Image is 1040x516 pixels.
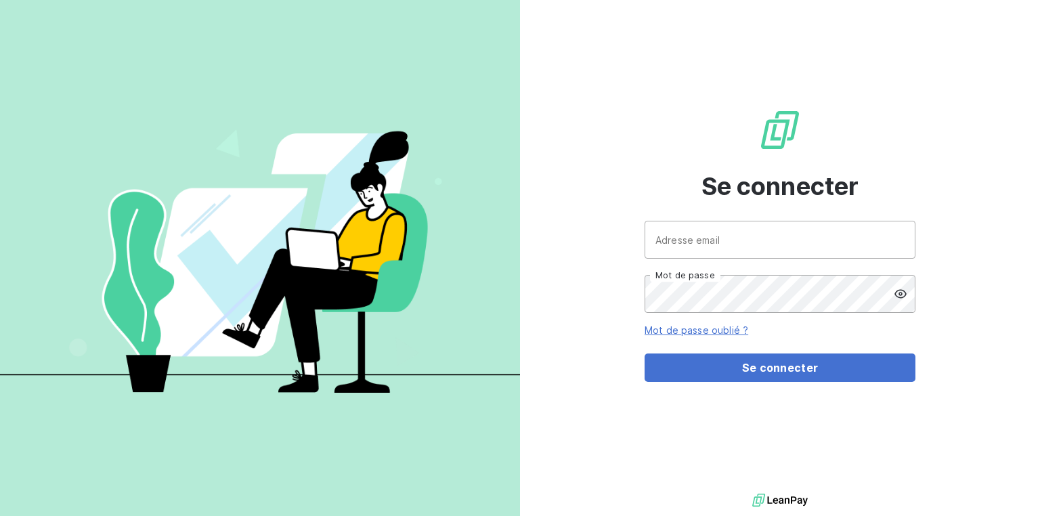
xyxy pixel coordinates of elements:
input: placeholder [645,221,915,259]
img: logo [752,490,808,511]
button: Se connecter [645,353,915,382]
a: Mot de passe oublié ? [645,324,748,336]
img: Logo LeanPay [758,108,802,152]
span: Se connecter [701,168,859,205]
